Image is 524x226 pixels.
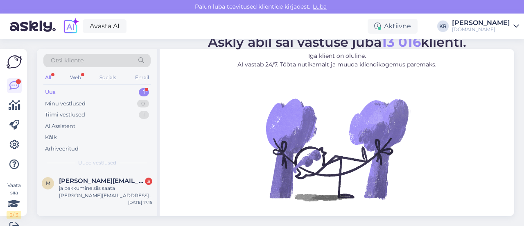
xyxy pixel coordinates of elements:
div: [DOMAIN_NAME] [452,26,510,33]
p: Iga klient on oluline. AI vastab 24/7. Tööta nutikamalt ja muuda kliendikogemus paremaks. [208,52,466,69]
div: 1 [139,111,149,119]
div: Kõik [45,133,57,142]
div: All [43,72,53,83]
div: 3 [145,178,152,185]
span: Askly abil sai vastuse juba klienti. [208,34,466,50]
span: margo.tilk@gmail.com [59,177,144,185]
span: Uued vestlused [78,159,116,167]
div: KR [437,21,449,32]
div: 2 / 3 [7,211,21,219]
div: Uus [45,88,56,96]
a: [PERSON_NAME][DOMAIN_NAME] [452,20,519,33]
span: Otsi kliente [51,56,84,65]
img: No Chat active [263,75,411,223]
div: Minu vestlused [45,100,86,108]
b: 13 016 [382,34,421,50]
div: Tiimi vestlused [45,111,85,119]
div: Web [68,72,83,83]
div: 1 [139,88,149,96]
span: m [46,180,50,186]
div: ja pakkumine siis saata [PERSON_NAME][EMAIL_ADDRESS][PERSON_NAME][DOMAIN_NAME] [59,185,152,199]
div: AI Assistent [45,122,75,130]
a: Avasta AI [83,19,126,33]
div: 0 [137,100,149,108]
div: [DATE] 17:15 [128,199,152,205]
div: Email [133,72,151,83]
div: Arhiveeritud [45,145,79,153]
div: [PERSON_NAME] [452,20,510,26]
div: Socials [98,72,118,83]
img: explore-ai [62,18,79,35]
span: Luba [310,3,329,10]
img: Askly Logo [7,55,22,68]
div: Vaata siia [7,182,21,219]
div: Aktiivne [368,19,418,34]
